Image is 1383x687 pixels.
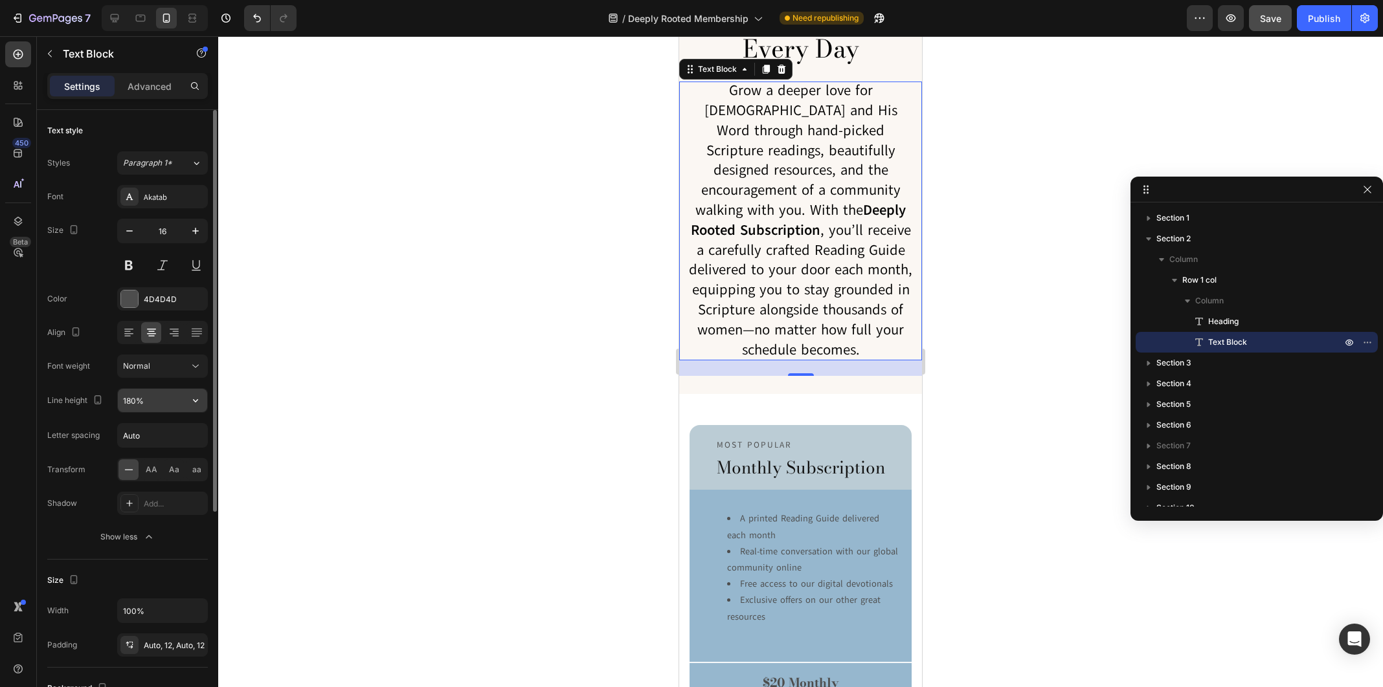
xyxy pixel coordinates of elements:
[47,572,82,589] div: Size
[1260,13,1281,24] span: Save
[47,157,70,169] div: Styles
[47,222,82,239] div: Size
[622,12,625,25] span: /
[117,151,208,175] button: Paragraph 1*
[47,464,85,475] div: Transform
[244,5,297,31] div: Undo/Redo
[118,599,207,622] input: Auto
[12,138,31,148] div: 450
[123,157,172,169] span: Paragraph 1*
[10,237,31,247] div: Beta
[144,640,205,651] div: Auto, 12, Auto, 12
[123,361,150,371] span: Normal
[47,324,84,342] div: Align
[85,10,91,26] p: 7
[1339,624,1370,655] div: Open Intercom Messenger
[1249,5,1292,31] button: Save
[47,525,208,549] button: Show less
[100,530,155,543] div: Show less
[47,605,69,616] div: Width
[5,5,96,31] button: 7
[64,80,100,93] p: Settings
[144,294,205,305] div: 4D4D4D
[47,293,67,305] div: Color
[793,12,859,24] span: Need republishing
[118,389,207,412] input: Auto
[47,392,106,409] div: Line height
[192,464,201,475] span: aa
[1208,315,1239,328] span: Heading
[47,191,63,202] div: Font
[146,464,157,475] span: AA
[47,430,100,441] div: Letter spacing
[1156,419,1191,431] span: Section 6
[47,639,77,651] div: Padding
[1308,12,1340,25] div: Publish
[47,125,83,136] div: Text style
[1156,501,1195,514] span: Section 10
[1169,253,1198,266] span: Column
[144,191,205,203] div: Akatab
[1208,336,1247,349] span: Text Block
[1156,232,1191,245] span: Section 2
[1156,212,1189,224] span: Section 1
[63,46,173,61] p: Text Block
[1156,439,1191,452] span: Section 7
[1297,5,1351,31] button: Publish
[628,12,748,25] span: Deeply Rooted Membership
[1195,294,1224,307] span: Column
[1156,398,1191,411] span: Section 5
[47,360,90,372] div: Font weight
[679,36,922,687] iframe: Design area
[1156,377,1191,390] span: Section 4
[1156,481,1191,494] span: Section 9
[1182,274,1217,287] span: Row 1 col
[47,497,77,509] div: Shadow
[169,464,179,475] span: Aa
[144,498,205,510] div: Add...
[118,424,207,447] input: Auto
[84,637,159,656] strong: $20 Monthly
[128,80,172,93] p: Advanced
[1156,356,1191,369] span: Section 3
[117,354,208,378] button: Normal
[1156,460,1191,473] span: Section 8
